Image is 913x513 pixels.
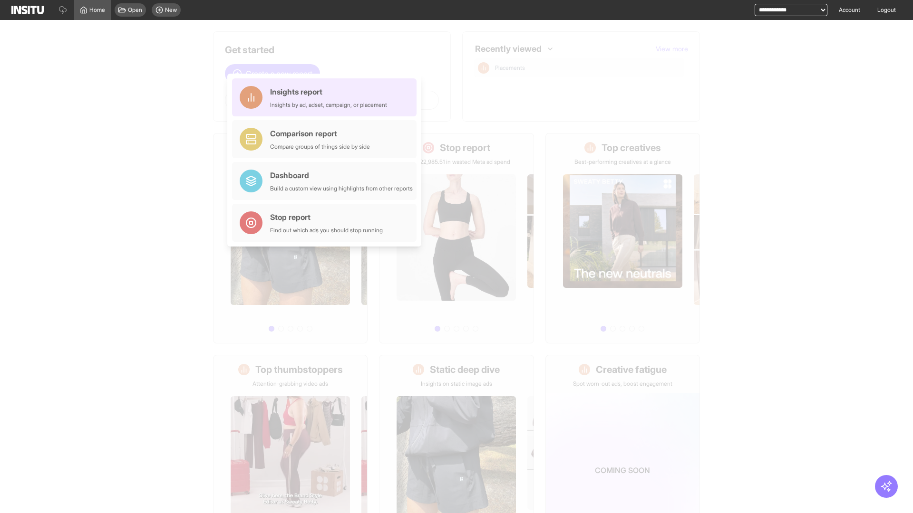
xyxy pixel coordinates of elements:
[270,143,370,151] div: Compare groups of things side by side
[270,170,413,181] div: Dashboard
[270,227,383,234] div: Find out which ads you should stop running
[270,211,383,223] div: Stop report
[270,101,387,109] div: Insights by ad, adset, campaign, or placement
[270,86,387,97] div: Insights report
[165,6,177,14] span: New
[270,185,413,192] div: Build a custom view using highlights from other reports
[89,6,105,14] span: Home
[128,6,142,14] span: Open
[270,128,370,139] div: Comparison report
[11,6,44,14] img: Logo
